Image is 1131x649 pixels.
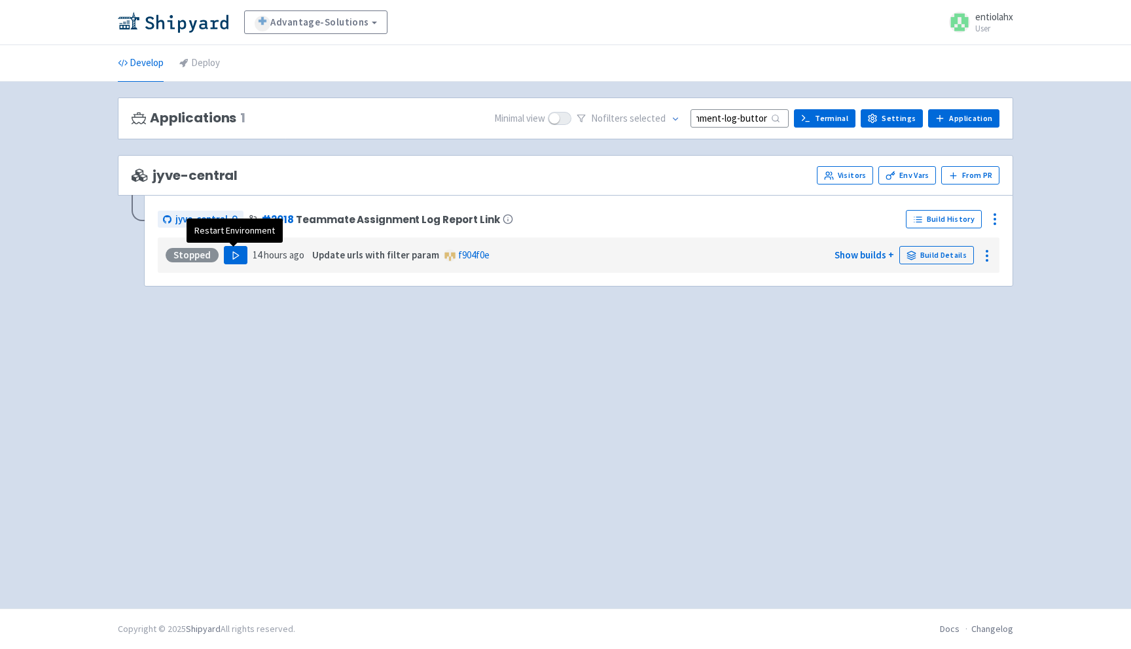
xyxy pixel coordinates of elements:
button: From PR [941,166,999,184]
span: No filter s [591,111,666,126]
button: Play [224,246,247,264]
a: jyve-central [158,211,243,228]
span: entiolahx [975,10,1013,23]
span: jyve-central [175,212,228,227]
span: Teammate Assignment Log Report Link [296,214,499,225]
small: User [975,24,1013,33]
a: Show builds + [835,249,894,261]
a: Application [928,109,999,128]
span: selected [630,112,666,124]
a: Deploy [179,45,220,82]
a: Build History [906,210,982,228]
span: Minimal view [494,111,545,126]
a: Settings [861,109,923,128]
a: Env Vars [878,166,936,184]
time: 14 hours ago [253,249,304,261]
a: entiolahx User [941,12,1013,33]
a: Visitors [817,166,873,184]
span: 1 [240,111,245,126]
a: Shipyard [186,623,221,635]
a: Changelog [971,623,1013,635]
a: f904f0e [458,249,490,261]
input: Search... [691,109,789,127]
a: Develop [118,45,164,82]
a: Build Details [899,246,974,264]
div: Copyright © 2025 All rights reserved. [118,622,295,636]
strong: Update urls with filter param [312,249,439,261]
img: Shipyard logo [118,12,228,33]
div: Stopped [166,248,219,262]
a: Docs [940,623,960,635]
h3: Applications [132,111,245,126]
span: jyve-central [132,168,238,183]
a: #2018 [261,213,293,226]
a: Terminal [794,109,855,128]
a: Advantage-Solutions [244,10,387,34]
